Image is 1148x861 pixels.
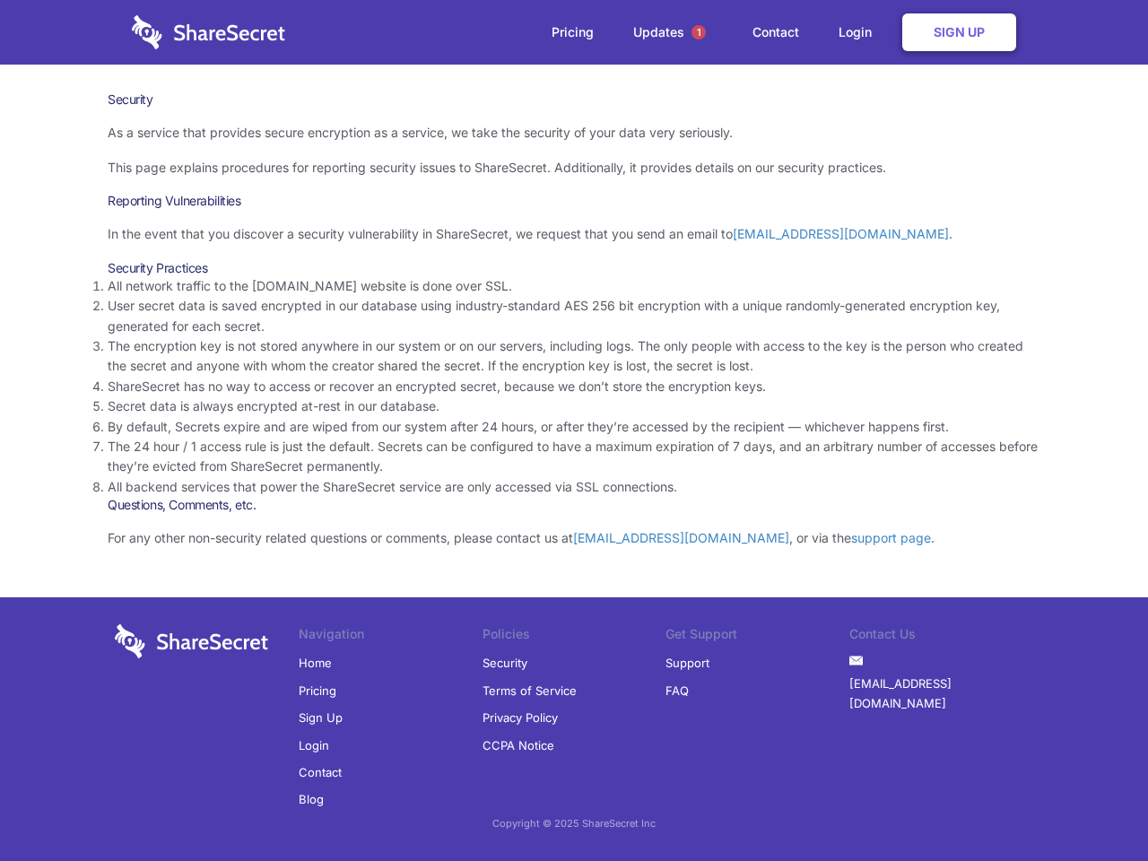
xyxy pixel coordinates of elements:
[108,437,1040,477] li: The 24 hour / 1 access rule is just the default. Secrets can be configured to have a maximum expi...
[108,396,1040,416] li: Secret data is always encrypted at-rest in our database.
[132,15,285,49] img: logo-wordmark-white-trans-d4663122ce5f474addd5e946df7df03e33cb6a1c49d2221995e7729f52c070b2.svg
[821,4,899,60] a: Login
[733,226,949,241] a: [EMAIL_ADDRESS][DOMAIN_NAME]
[299,624,483,649] li: Navigation
[665,624,849,649] li: Get Support
[665,677,689,704] a: FAQ
[108,260,1040,276] h3: Security Practices
[299,677,336,704] a: Pricing
[108,528,1040,548] p: For any other non-security related questions or comments, please contact us at , or via the .
[108,193,1040,209] h3: Reporting Vulnerabilities
[108,123,1040,143] p: As a service that provides secure encryption as a service, we take the security of your data very...
[735,4,817,60] a: Contact
[691,25,706,39] span: 1
[299,786,324,813] a: Blog
[851,530,931,545] a: support page
[108,158,1040,178] p: This page explains procedures for reporting security issues to ShareSecret. Additionally, it prov...
[299,759,342,786] a: Contact
[108,296,1040,336] li: User secret data is saved encrypted in our database using industry-standard AES 256 bit encryptio...
[849,624,1033,649] li: Contact Us
[902,13,1016,51] a: Sign Up
[108,336,1040,377] li: The encryption key is not stored anywhere in our system or on our servers, including logs. The on...
[108,91,1040,108] h1: Security
[665,649,709,676] a: Support
[108,224,1040,244] p: In the event that you discover a security vulnerability in ShareSecret, we request that you send ...
[483,624,666,649] li: Policies
[849,670,1033,717] a: [EMAIL_ADDRESS][DOMAIN_NAME]
[299,704,343,731] a: Sign Up
[299,649,332,676] a: Home
[108,276,1040,296] li: All network traffic to the [DOMAIN_NAME] website is done over SSL.
[483,704,558,731] a: Privacy Policy
[108,497,1040,513] h3: Questions, Comments, etc.
[483,732,554,759] a: CCPA Notice
[483,677,577,704] a: Terms of Service
[534,4,612,60] a: Pricing
[108,417,1040,437] li: By default, Secrets expire and are wiped from our system after 24 hours, or after they’re accesse...
[573,530,789,545] a: [EMAIL_ADDRESS][DOMAIN_NAME]
[108,377,1040,396] li: ShareSecret has no way to access or recover an encrypted secret, because we don’t store the encry...
[299,732,329,759] a: Login
[115,624,268,658] img: logo-wordmark-white-trans-d4663122ce5f474addd5e946df7df03e33cb6a1c49d2221995e7729f52c070b2.svg
[483,649,527,676] a: Security
[108,477,1040,497] li: All backend services that power the ShareSecret service are only accessed via SSL connections.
